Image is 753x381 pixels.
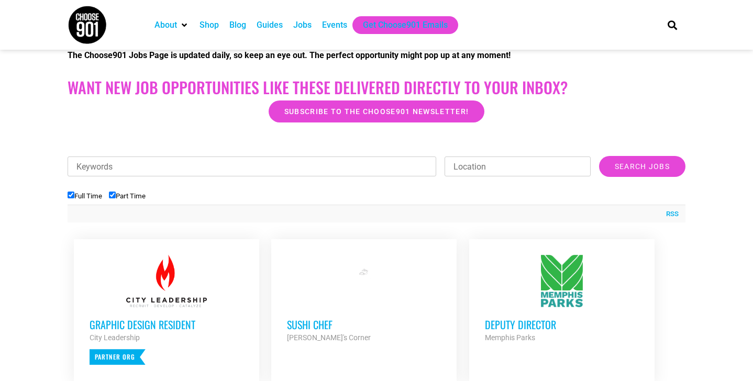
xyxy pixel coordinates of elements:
input: Location [445,156,591,176]
h3: Deputy Director [485,318,639,331]
h2: Want New Job Opportunities like these Delivered Directly to your Inbox? [68,78,685,97]
a: Jobs [293,19,312,31]
strong: Memphis Parks [485,333,535,342]
input: Full Time [68,192,74,198]
input: Search Jobs [599,156,685,177]
h3: Sushi Chef [287,318,441,331]
a: Deputy Director Memphis Parks [469,239,655,360]
a: Get Choose901 Emails [363,19,448,31]
a: About [154,19,177,31]
p: Partner Org [90,349,146,365]
span: Subscribe to the Choose901 newsletter! [284,108,469,115]
a: Blog [229,19,246,31]
nav: Main nav [149,16,650,34]
label: Full Time [68,192,102,200]
input: Part Time [109,192,116,198]
a: Events [322,19,347,31]
a: Subscribe to the Choose901 newsletter! [269,100,484,122]
a: Graphic Design Resident City Leadership Partner Org [74,239,259,380]
a: Guides [257,19,283,31]
div: Search [664,16,681,33]
h3: Graphic Design Resident [90,318,243,331]
a: Shop [200,19,219,31]
div: About [149,16,194,34]
strong: [PERSON_NAME]'s Corner [287,333,371,342]
strong: City Leadership [90,333,140,342]
label: Part Time [109,192,146,200]
a: RSS [661,209,679,219]
a: Sushi Chef [PERSON_NAME]'s Corner [271,239,457,360]
input: Keywords [68,156,436,176]
strong: The Choose901 Jobs Page is updated daily, so keep an eye out. The perfect opportunity might pop u... [68,50,511,60]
